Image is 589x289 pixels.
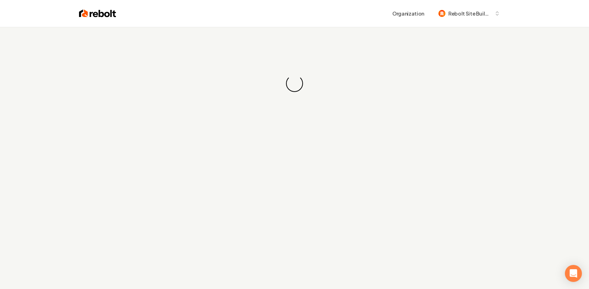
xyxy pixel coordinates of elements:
img: Rebolt Site Builder [438,10,445,17]
span: Rebolt Site Builder [448,10,492,17]
img: Rebolt Logo [79,8,116,18]
button: Organization [388,7,428,20]
div: Loading [283,72,305,94]
div: Open Intercom Messenger [565,265,582,282]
